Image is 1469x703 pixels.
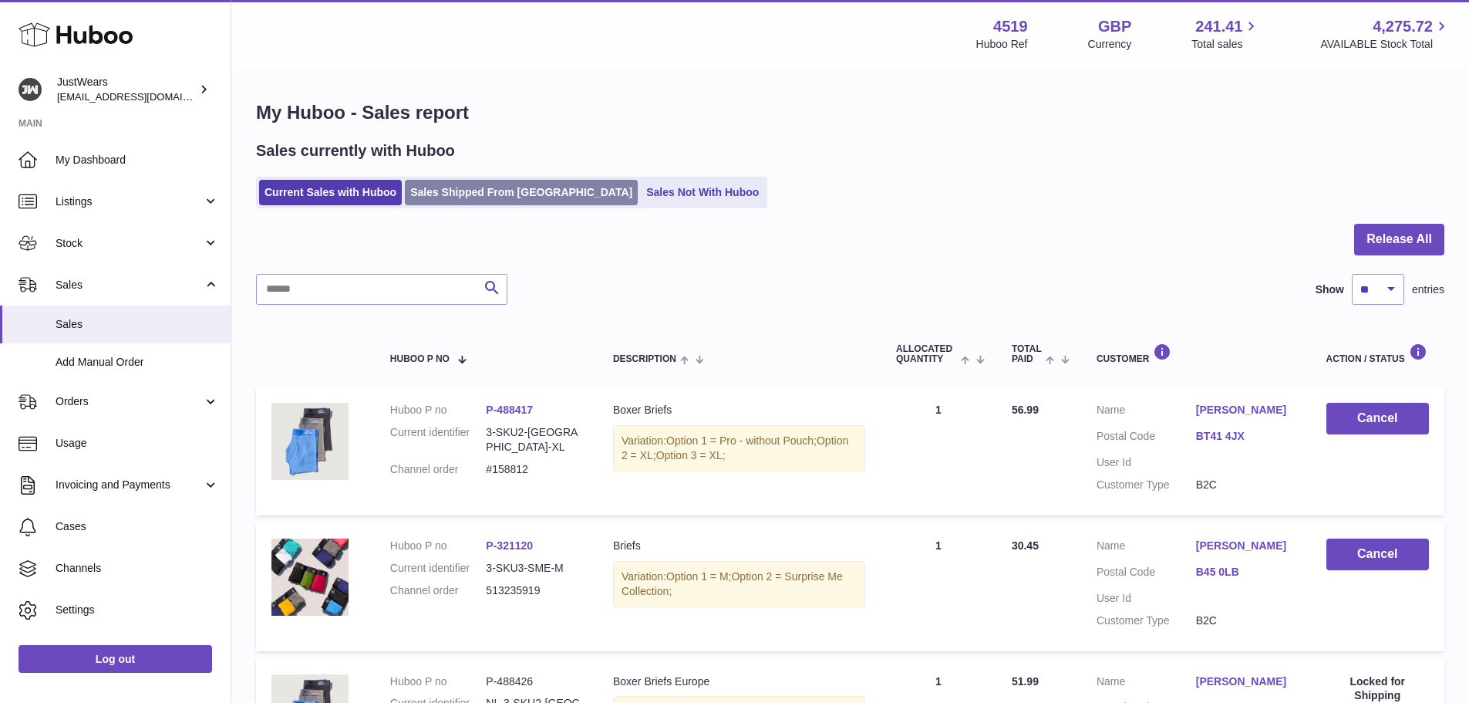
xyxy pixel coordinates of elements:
[56,519,219,534] span: Cases
[390,425,487,455] dt: Current identifier
[881,523,996,651] td: 1
[613,561,865,607] div: Variation:
[1373,16,1433,37] span: 4,275.72
[1097,539,1196,557] dt: Name
[1196,403,1295,417] a: [PERSON_NAME]
[1196,429,1295,444] a: BT41 4JX
[486,583,582,598] dd: 513235919
[622,570,843,597] span: Option 2 = Surprise Me Collection;
[1326,343,1429,364] div: Action / Status
[976,37,1028,52] div: Huboo Ref
[56,236,203,251] span: Stock
[1191,16,1260,52] a: 241.41 Total sales
[256,100,1444,125] h1: My Huboo - Sales report
[486,404,533,416] a: P-488417
[390,539,487,553] dt: Huboo P no
[56,153,219,167] span: My Dashboard
[1320,16,1450,52] a: 4,275.72 AVAILABLE Stock Total
[256,140,455,161] h2: Sales currently with Huboo
[1195,16,1242,37] span: 241.41
[1320,37,1450,52] span: AVAILABLE Stock Total
[56,394,203,409] span: Orders
[56,478,203,492] span: Invoicing and Payments
[486,539,533,552] a: P-321120
[613,539,865,553] div: Briefs
[641,180,764,205] a: Sales Not With Huboo
[1354,224,1444,255] button: Release All
[1097,591,1196,606] dt: User Id
[56,436,219,451] span: Usage
[390,583,487,598] dt: Channel order
[993,16,1028,37] strong: 4519
[390,674,487,689] dt: Huboo P no
[1088,37,1132,52] div: Currency
[486,674,582,689] dd: P-488426
[271,539,349,616] img: 45191626890105.jpg
[390,561,487,576] dt: Current identifier
[390,462,487,477] dt: Channel order
[1097,674,1196,693] dt: Name
[390,354,450,364] span: Huboo P no
[1191,37,1260,52] span: Total sales
[1326,539,1429,570] button: Cancel
[486,425,582,455] dd: 3-SKU2-[GEOGRAPHIC_DATA]-XL
[1097,565,1196,583] dt: Postal Code
[56,194,203,209] span: Listings
[896,344,957,364] span: ALLOCATED Quantity
[666,434,817,447] span: Option 1 = Pro - without Pouch;
[57,90,227,103] span: [EMAIL_ADDRESS][DOMAIN_NAME]
[56,278,203,292] span: Sales
[1196,539,1295,553] a: [PERSON_NAME]
[1012,675,1039,688] span: 51.99
[56,561,219,576] span: Channels
[56,603,219,617] span: Settings
[1097,429,1196,448] dt: Postal Code
[57,75,196,104] div: JustWears
[486,462,582,477] dd: #158812
[656,449,726,461] span: Option 3 = XL;
[56,355,219,370] span: Add Manual Order
[1412,282,1444,297] span: entries
[881,387,996,515] td: 1
[19,78,42,101] img: internalAdmin-4519@internal.huboo.com
[56,317,219,332] span: Sales
[1097,455,1196,470] dt: User Id
[405,180,638,205] a: Sales Shipped From [GEOGRAPHIC_DATA]
[1097,478,1196,492] dt: Customer Type
[613,403,865,417] div: Boxer Briefs
[271,403,349,480] img: 45191661909433.jpg
[1316,282,1344,297] label: Show
[1196,565,1295,580] a: B45 0LB
[1196,613,1295,628] dd: B2C
[1097,343,1295,364] div: Customer
[486,561,582,576] dd: 3-SKU3-SME-M
[1326,403,1429,434] button: Cancel
[1012,344,1042,364] span: Total paid
[1196,478,1295,492] dd: B2C
[1097,613,1196,628] dt: Customer Type
[1012,539,1039,552] span: 30.45
[613,674,865,689] div: Boxer Briefs Europe
[390,403,487,417] dt: Huboo P no
[1097,403,1196,421] dt: Name
[666,570,731,583] span: Option 1 = M;
[259,180,402,205] a: Current Sales with Huboo
[613,425,865,471] div: Variation:
[1098,16,1131,37] strong: GBP
[1012,404,1039,416] span: 56.99
[613,354,676,364] span: Description
[19,645,212,673] a: Log out
[1196,674,1295,689] a: [PERSON_NAME]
